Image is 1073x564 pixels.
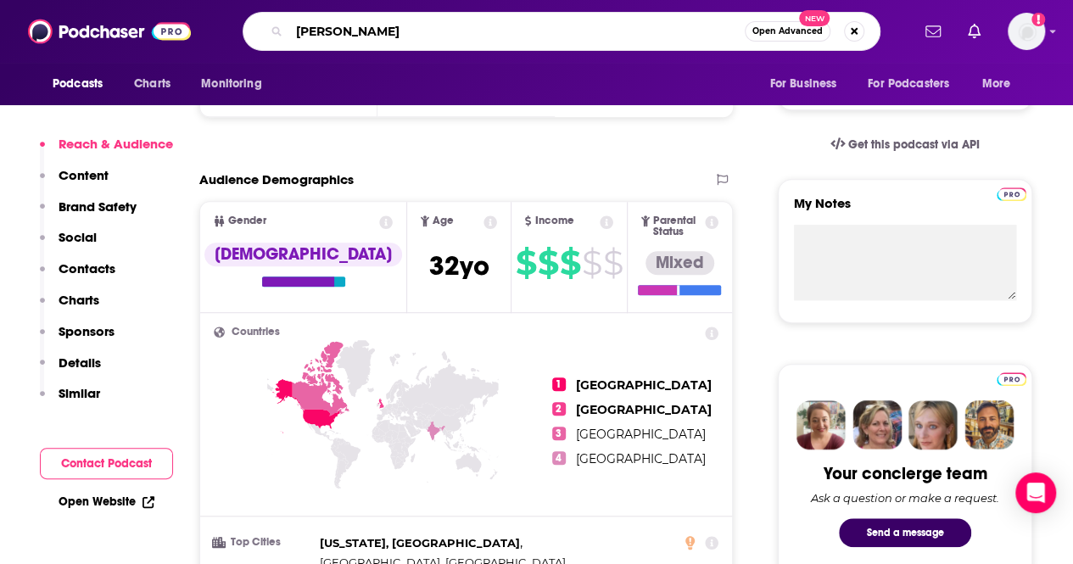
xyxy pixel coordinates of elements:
[799,10,830,26] span: New
[769,72,836,96] span: For Business
[134,72,170,96] span: Charts
[40,385,100,416] button: Similar
[576,451,706,466] span: [GEOGRAPHIC_DATA]
[576,377,712,393] span: [GEOGRAPHIC_DATA]
[40,355,101,386] button: Details
[824,463,987,484] div: Your concierge team
[919,17,947,46] a: Show notifications dropdown
[243,12,880,51] div: Search podcasts, credits, & more...
[964,400,1014,450] img: Jon Profile
[40,323,115,355] button: Sponsors
[752,27,823,36] span: Open Advanced
[552,451,566,465] span: 4
[868,72,949,96] span: For Podcasters
[857,68,974,100] button: open menu
[59,355,101,371] p: Details
[59,198,137,215] p: Brand Safety
[40,292,99,323] button: Charts
[204,243,402,266] div: [DEMOGRAPHIC_DATA]
[852,400,902,450] img: Barbara Profile
[839,518,971,547] button: Send a message
[645,251,714,275] div: Mixed
[970,68,1032,100] button: open menu
[59,323,115,339] p: Sponsors
[538,249,558,276] span: $
[320,533,523,553] span: ,
[997,185,1026,201] a: Pro website
[961,17,987,46] a: Show notifications dropdown
[40,198,137,230] button: Brand Safety
[232,327,280,338] span: Countries
[576,402,712,417] span: [GEOGRAPHIC_DATA]
[59,167,109,183] p: Content
[28,15,191,47] img: Podchaser - Follow, Share and Rate Podcasts
[560,249,580,276] span: $
[123,68,181,100] a: Charts
[59,494,154,509] a: Open Website
[40,136,173,167] button: Reach & Audience
[1015,472,1056,513] div: Open Intercom Messenger
[817,124,993,165] a: Get this podcast via API
[1031,13,1045,26] svg: Add a profile image
[1008,13,1045,50] button: Show profile menu
[228,215,266,226] span: Gender
[189,68,283,100] button: open menu
[582,249,601,276] span: $
[552,402,566,416] span: 2
[59,260,115,276] p: Contacts
[53,72,103,96] span: Podcasts
[41,68,125,100] button: open menu
[534,215,573,226] span: Income
[199,171,354,187] h2: Audience Demographics
[214,537,313,548] h3: Top Cities
[997,372,1026,386] img: Podchaser Pro
[552,377,566,391] span: 1
[811,491,999,505] div: Ask a question or make a request.
[603,249,623,276] span: $
[59,136,173,152] p: Reach & Audience
[796,400,846,450] img: Sydney Profile
[1008,13,1045,50] span: Logged in as ClarissaGuerrero
[40,167,109,198] button: Content
[997,370,1026,386] a: Pro website
[997,187,1026,201] img: Podchaser Pro
[1008,13,1045,50] img: User Profile
[40,229,97,260] button: Social
[59,229,97,245] p: Social
[59,385,100,401] p: Similar
[433,215,454,226] span: Age
[653,215,701,237] span: Parental Status
[908,400,958,450] img: Jules Profile
[429,249,489,282] span: 32 yo
[289,18,745,45] input: Search podcasts, credits, & more...
[59,292,99,308] p: Charts
[848,137,980,152] span: Get this podcast via API
[982,72,1011,96] span: More
[552,427,566,440] span: 3
[201,72,261,96] span: Monitoring
[40,448,173,479] button: Contact Podcast
[745,21,830,42] button: Open AdvancedNew
[40,260,115,292] button: Contacts
[794,195,1016,225] label: My Notes
[757,68,858,100] button: open menu
[576,427,706,442] span: [GEOGRAPHIC_DATA]
[320,536,520,550] span: [US_STATE], [GEOGRAPHIC_DATA]
[516,249,536,276] span: $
